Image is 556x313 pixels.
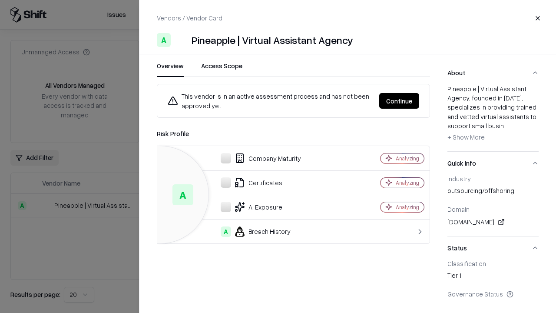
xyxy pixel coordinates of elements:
div: About [447,84,539,151]
div: Risk Profile [157,128,430,139]
div: Pineapple | Virtual Assistant Agency, founded in [DATE], specializes in providing trained and vet... [447,84,539,144]
div: Classification [447,260,539,267]
button: Access Scope [201,61,242,77]
img: Pineapple | Virtual Assistant Agency [174,33,188,47]
div: Breach History [164,226,350,237]
div: A [221,226,231,237]
div: outsourcing/offshoring [447,186,539,198]
button: About [447,61,539,84]
div: Pineapple | Virtual Assistant Agency [192,33,353,47]
div: Analyzing [396,179,419,186]
div: Analyzing [396,203,419,211]
div: Certificates [164,177,350,188]
div: Company Maturity [164,153,350,163]
div: A [172,184,193,205]
div: Governance Status [447,290,539,298]
div: A [157,33,171,47]
p: Vendors / Vendor Card [157,13,222,23]
div: [DOMAIN_NAME] [447,217,539,227]
span: ... [504,122,508,130]
div: Analyzing [396,155,419,162]
div: Industry [447,175,539,183]
div: Domain [447,205,539,213]
div: This vendor is in an active assessment process and has not been approved yet. [168,91,372,110]
span: + Show More [447,133,485,141]
button: Quick Info [447,152,539,175]
button: Status [447,236,539,260]
div: Tier 1 [447,271,539,283]
div: AI Exposure [164,202,350,212]
button: Overview [157,61,184,77]
button: + Show More [447,130,485,144]
button: Continue [379,93,419,109]
div: Quick Info [447,175,539,236]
